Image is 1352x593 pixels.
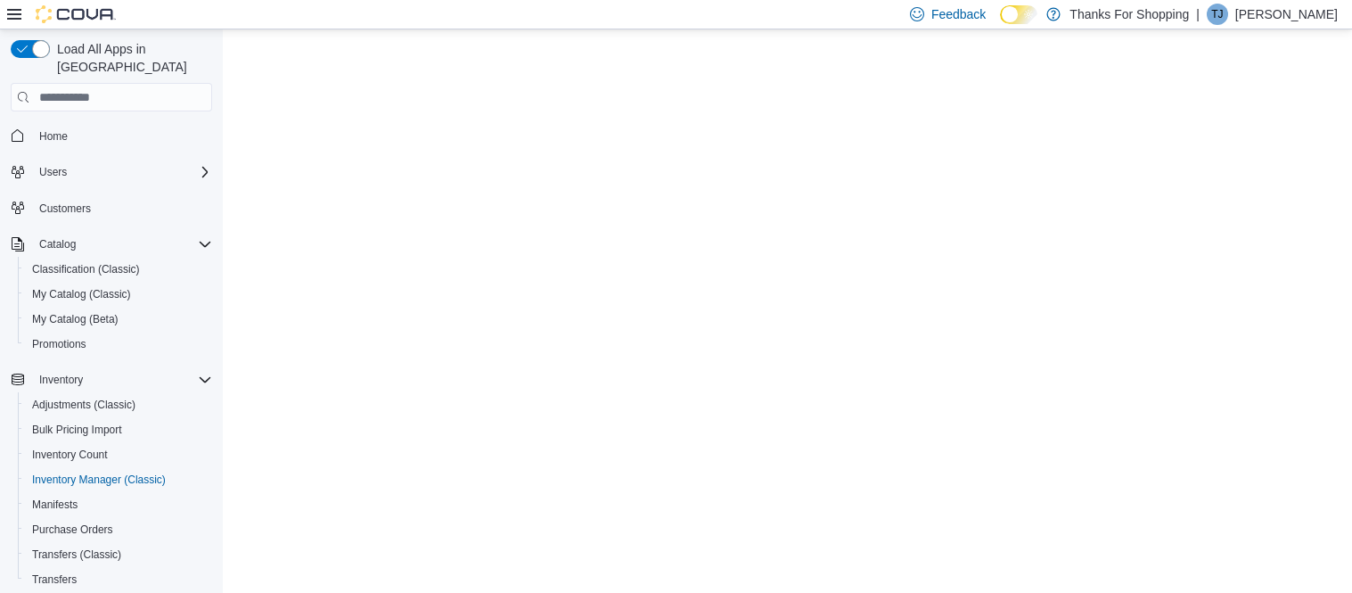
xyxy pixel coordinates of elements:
a: Classification (Classic) [25,259,147,280]
span: Users [32,161,212,183]
button: My Catalog (Beta) [18,307,219,332]
button: Promotions [18,332,219,357]
a: Customers [32,198,98,219]
span: Home [39,129,68,144]
a: Manifests [25,494,85,515]
button: Classification (Classic) [18,257,219,282]
span: Users [39,165,67,179]
span: Manifests [32,498,78,512]
span: Transfers (Classic) [32,548,121,562]
a: My Catalog (Classic) [25,284,138,305]
span: Promotions [32,337,86,351]
div: Tina Jansen [1207,4,1228,25]
span: Bulk Pricing Import [32,423,122,437]
span: Classification (Classic) [25,259,212,280]
span: Inventory Count [32,448,108,462]
button: Inventory [32,369,90,391]
button: My Catalog (Classic) [18,282,219,307]
span: Inventory [32,369,212,391]
span: Inventory Count [25,444,212,465]
span: My Catalog (Classic) [32,287,131,301]
span: Manifests [25,494,212,515]
a: Transfers (Classic) [25,544,128,565]
span: My Catalog (Classic) [25,284,212,305]
a: My Catalog (Beta) [25,309,126,330]
span: Bulk Pricing Import [25,419,212,441]
button: Home [4,122,219,148]
button: Adjustments (Classic) [18,392,219,417]
a: Inventory Count [25,444,115,465]
button: Inventory [4,367,219,392]
button: Inventory Manager (Classic) [18,467,219,492]
span: My Catalog (Beta) [25,309,212,330]
span: Dark Mode [1000,24,1001,25]
span: Classification (Classic) [32,262,140,276]
button: Transfers [18,567,219,592]
a: Promotions [25,334,94,355]
input: Dark Mode [1000,5,1037,24]
span: Purchase Orders [25,519,212,540]
a: Bulk Pricing Import [25,419,129,441]
span: Customers [32,197,212,219]
img: Cova [36,5,116,23]
span: Catalog [32,234,212,255]
p: | [1196,4,1200,25]
span: Transfers [25,569,212,590]
p: [PERSON_NAME] [1235,4,1338,25]
span: Transfers (Classic) [25,544,212,565]
button: Users [32,161,74,183]
span: My Catalog (Beta) [32,312,119,326]
span: Purchase Orders [32,523,113,537]
span: Catalog [39,237,76,251]
button: Inventory Count [18,442,219,467]
button: Purchase Orders [18,517,219,542]
span: TJ [1211,4,1223,25]
a: Purchase Orders [25,519,120,540]
p: Thanks For Shopping [1069,4,1189,25]
button: Catalog [32,234,83,255]
span: Inventory Manager (Classic) [32,473,166,487]
button: Catalog [4,232,219,257]
a: Home [32,126,75,147]
span: Load All Apps in [GEOGRAPHIC_DATA] [50,40,212,76]
span: Customers [39,202,91,216]
button: Bulk Pricing Import [18,417,219,442]
span: Feedback [931,5,986,23]
button: Manifests [18,492,219,517]
span: Inventory [39,373,83,387]
button: Users [4,160,219,185]
a: Adjustments (Classic) [25,394,143,416]
span: Transfers [32,572,77,587]
button: Transfers (Classic) [18,542,219,567]
span: Inventory Manager (Classic) [25,469,212,490]
button: Customers [4,195,219,221]
span: Home [32,124,212,146]
span: Adjustments (Classic) [25,394,212,416]
a: Transfers [25,569,84,590]
span: Adjustments (Classic) [32,398,135,412]
span: Promotions [25,334,212,355]
a: Inventory Manager (Classic) [25,469,173,490]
